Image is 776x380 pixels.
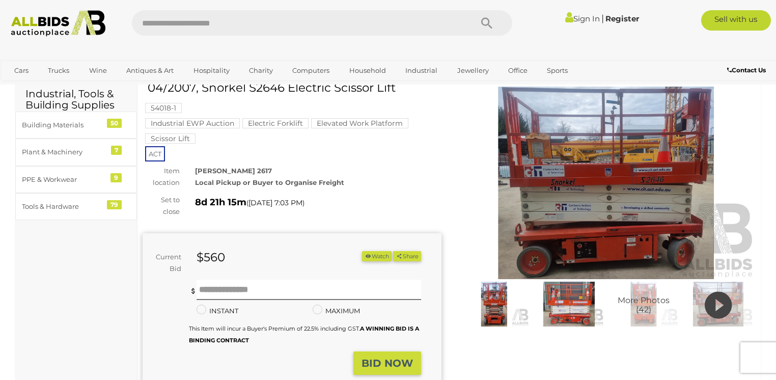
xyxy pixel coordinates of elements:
div: 7 [111,146,122,155]
strong: Local Pickup or Buyer to Organise Freight [195,178,344,186]
div: Building Materials [22,119,106,131]
div: 50 [107,119,122,128]
img: 04/2007, Snorkel S2646 Electric Scissor Lift [459,282,529,327]
a: Charity [242,62,280,79]
a: Sell with us [701,10,771,31]
strong: BID NOW [362,357,413,369]
button: Search [461,10,512,36]
a: Hospitality [187,62,236,79]
a: Household [343,62,393,79]
a: Sign In [565,14,600,23]
small: This Item will incur a Buyer's Premium of 22.5% including GST. [189,325,419,344]
button: Share [393,251,421,262]
a: Electric Forklift [242,119,309,127]
mark: Industrial EWP Auction [145,118,240,128]
label: MAXIMUM [313,305,360,317]
img: Allbids.com.au [6,10,110,37]
a: Industrial EWP Auction [145,119,240,127]
div: 79 [107,200,122,209]
div: 9 [110,173,122,182]
mark: Elevated Work Platform [311,118,408,128]
span: More Photos (42) [618,296,670,314]
div: Plant & Machinery [22,146,106,158]
img: 04/2007, Snorkel S2646 Electric Scissor Lift [457,87,756,279]
a: Wine [82,62,114,79]
a: [GEOGRAPHIC_DATA] [8,79,93,96]
div: Set to close [135,194,187,218]
button: BID NOW [353,351,421,375]
label: INSTANT [197,305,238,317]
b: Contact Us [727,66,766,74]
span: ACT [145,146,165,161]
a: Sports [540,62,574,79]
a: Scissor Lift [145,134,196,143]
a: Elevated Work Platform [311,119,408,127]
a: Jewellery [451,62,495,79]
button: Watch [362,251,392,262]
h1: 04/2007, Snorkel S2646 Electric Scissor Lift [148,82,439,94]
h2: Industrial, Tools & Building Supplies [25,88,127,111]
div: PPE & Workwear [22,174,106,185]
mark: Scissor Lift [145,133,196,144]
a: Antiques & Art [120,62,180,79]
img: 54018-1a.jpg [683,282,753,327]
a: More Photos(42) [609,282,679,327]
a: Office [502,62,534,79]
strong: [PERSON_NAME] 2617 [195,167,272,175]
div: Item location [135,165,187,189]
strong: 8d 21h 15m [195,197,246,208]
img: 04/2007, Snorkel S2646 Electric Scissor Lift [534,282,604,327]
mark: 54018-1 [145,103,182,113]
a: Building Materials 50 [15,112,137,139]
a: Computers [286,62,336,79]
a: Contact Us [727,65,768,76]
div: Current Bid [143,251,189,275]
a: Register [605,14,639,23]
span: | [601,13,604,24]
a: 54018-1 [145,104,182,112]
div: Tools & Hardware [22,201,106,212]
strong: $560 [197,250,225,264]
a: Industrial [399,62,444,79]
a: Plant & Machinery 7 [15,139,137,166]
li: Watch this item [362,251,392,262]
a: Trucks [41,62,76,79]
a: PPE & Workwear 9 [15,166,137,193]
img: 04/2007, Snorkel S2646 Electric Scissor Lift [609,282,679,327]
span: ( ) [246,199,304,207]
a: Tools & Hardware 79 [15,193,137,220]
mark: Electric Forklift [242,118,309,128]
span: [DATE] 7:03 PM [248,198,302,207]
a: Cars [8,62,35,79]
